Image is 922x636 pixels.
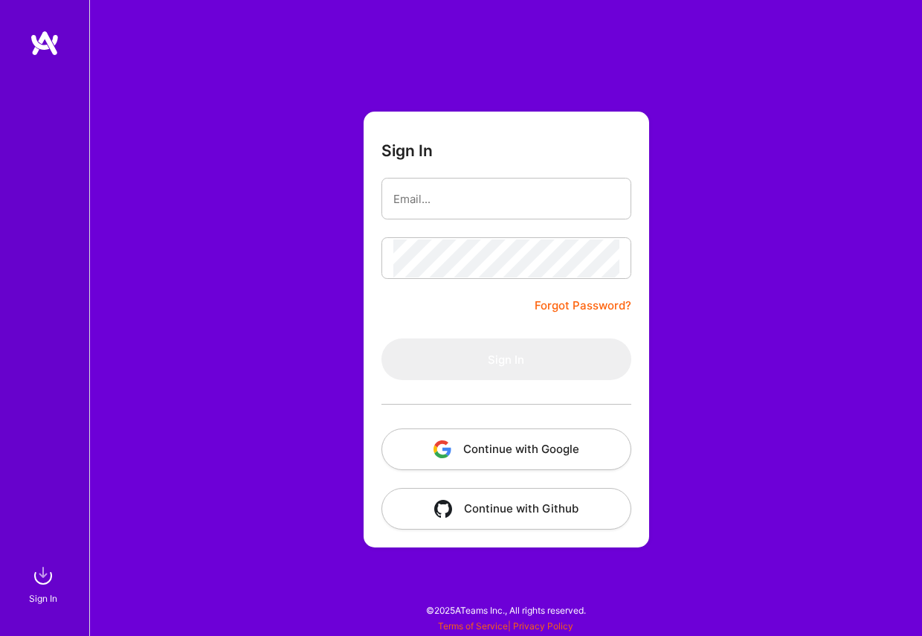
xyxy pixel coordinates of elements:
a: Terms of Service [438,620,508,632]
input: Email... [393,180,619,218]
img: logo [30,30,59,57]
div: © 2025 ATeams Inc., All rights reserved. [89,591,922,629]
img: icon [434,500,452,518]
a: sign inSign In [31,561,58,606]
span: | [438,620,573,632]
a: Privacy Policy [513,620,573,632]
button: Sign In [381,338,631,380]
button: Continue with Google [381,428,631,470]
img: sign in [28,561,58,591]
button: Continue with Github [381,488,631,530]
div: Sign In [29,591,57,606]
img: icon [433,440,451,458]
h3: Sign In [381,141,433,160]
a: Forgot Password? [535,297,631,315]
